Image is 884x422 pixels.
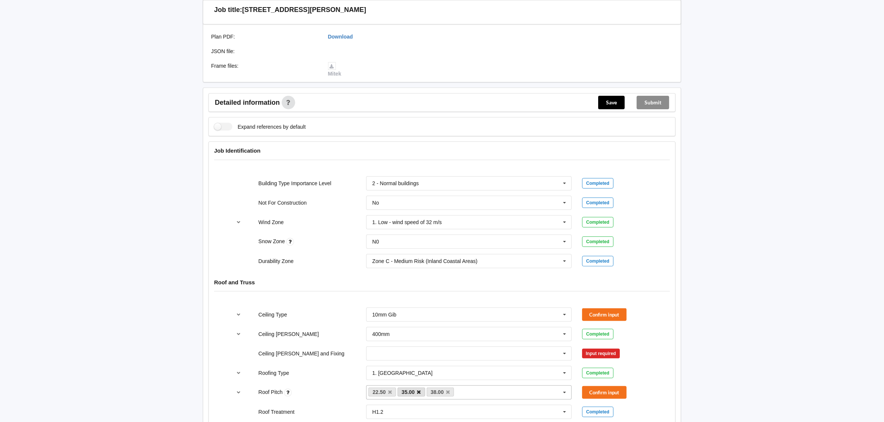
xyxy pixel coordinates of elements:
[582,256,613,266] div: Completed
[259,180,331,186] label: Building Type Importance Level
[232,386,246,399] button: reference-toggle
[214,123,306,131] label: Expand references by default
[368,388,396,397] a: 22.50
[232,215,246,229] button: reference-toggle
[214,6,242,14] h3: Job title:
[215,99,280,106] span: Detailed information
[427,388,454,397] a: 38.00
[259,351,344,357] label: Ceiling [PERSON_NAME] and Fixing
[232,308,246,321] button: reference-toggle
[582,217,613,227] div: Completed
[206,48,323,55] div: JSON file :
[232,366,246,380] button: reference-toggle
[372,259,477,264] div: Zone C - Medium Risk (Inland Coastal Areas)
[372,181,419,186] div: 2 - Normal buildings
[259,312,287,318] label: Ceiling Type
[259,200,307,206] label: Not For Construction
[328,34,353,40] a: Download
[372,200,379,205] div: No
[372,370,432,376] div: 1. [GEOGRAPHIC_DATA]
[214,279,670,286] h4: Roof and Truss
[259,258,294,264] label: Durability Zone
[259,370,289,376] label: Roofing Type
[398,388,425,397] a: 35.00
[372,312,396,317] div: 10mm Gib
[582,178,613,189] div: Completed
[582,386,627,398] button: Confirm input
[232,327,246,341] button: reference-toggle
[582,349,620,358] div: Input required
[259,331,319,337] label: Ceiling [PERSON_NAME]
[259,389,284,395] label: Roof Pitch
[206,33,323,40] div: Plan PDF :
[582,329,613,339] div: Completed
[372,220,442,225] div: 1. Low - wind speed of 32 m/s
[259,219,284,225] label: Wind Zone
[214,147,670,154] h4: Job Identification
[582,198,613,208] div: Completed
[206,62,323,78] div: Frame files :
[259,238,287,244] label: Snow Zone
[582,308,627,321] button: Confirm input
[598,96,625,109] button: Save
[582,236,613,247] div: Completed
[372,239,379,244] div: N0
[259,409,295,415] label: Roof Treatment
[328,19,346,25] b: 117334
[372,331,390,337] div: 400mm
[582,368,613,378] div: Completed
[242,6,366,14] h3: [STREET_ADDRESS][PERSON_NAME]
[328,63,341,77] a: Mitek
[372,409,383,415] div: H1.2
[582,407,613,417] div: Completed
